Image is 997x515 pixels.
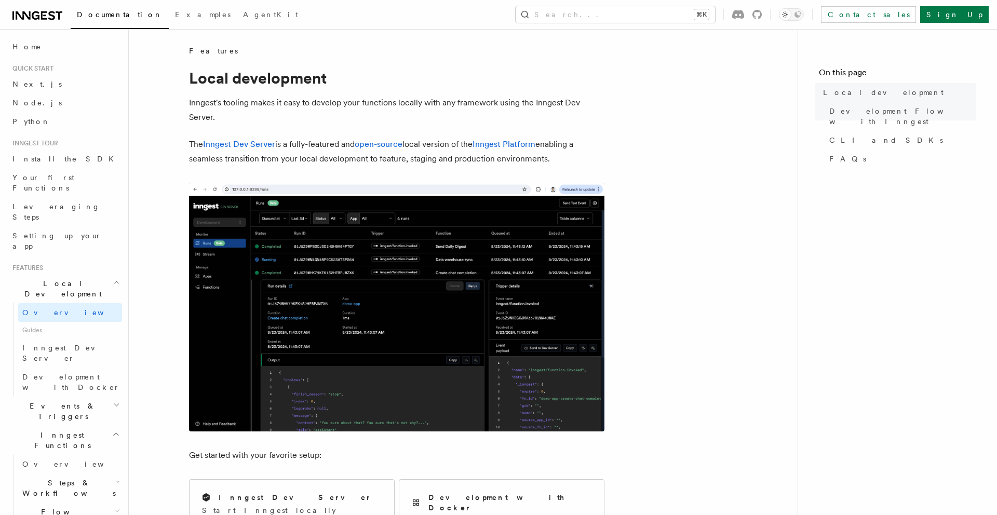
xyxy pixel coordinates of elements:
[12,80,62,88] span: Next.js
[8,426,122,455] button: Inngest Functions
[18,303,122,322] a: Overview
[819,66,976,83] h4: On this page
[473,139,535,149] a: Inngest Platform
[12,155,120,163] span: Install the SDK
[8,303,122,397] div: Local Development
[18,455,122,473] a: Overview
[825,102,976,131] a: Development Flow with Inngest
[219,492,372,503] h2: Inngest Dev Server
[829,135,943,145] span: CLI and SDKs
[189,448,604,463] p: Get started with your favorite setup:
[8,64,53,73] span: Quick start
[8,37,122,56] a: Home
[18,478,116,498] span: Steps & Workflows
[22,344,111,362] span: Inngest Dev Server
[203,139,275,149] a: Inngest Dev Server
[12,42,42,52] span: Home
[829,106,976,127] span: Development Flow with Inngest
[189,137,604,166] p: The is a fully-featured and local version of the enabling a seamless transition from your local d...
[823,87,944,98] span: Local development
[8,430,112,451] span: Inngest Functions
[71,3,169,29] a: Documentation
[8,112,122,131] a: Python
[8,168,122,197] a: Your first Functions
[18,338,122,368] a: Inngest Dev Server
[12,232,102,250] span: Setting up your app
[243,10,298,19] span: AgentKit
[8,274,122,303] button: Local Development
[779,8,804,21] button: Toggle dark mode
[18,473,122,503] button: Steps & Workflows
[920,6,989,23] a: Sign Up
[18,368,122,397] a: Development with Docker
[77,10,163,19] span: Documentation
[8,397,122,426] button: Events & Triggers
[169,3,237,28] a: Examples
[516,6,715,23] button: Search...⌘K
[825,150,976,168] a: FAQs
[189,183,604,431] img: The Inngest Dev Server on the Functions page
[829,154,866,164] span: FAQs
[428,492,591,513] h2: Development with Docker
[12,173,74,192] span: Your first Functions
[8,75,122,93] a: Next.js
[189,96,604,125] p: Inngest's tooling makes it easy to develop your functions locally with any framework using the In...
[189,46,238,56] span: Features
[8,150,122,168] a: Install the SDK
[694,9,709,20] kbd: ⌘K
[8,93,122,112] a: Node.js
[355,139,402,149] a: open-source
[8,278,113,299] span: Local Development
[237,3,304,28] a: AgentKit
[8,197,122,226] a: Leveraging Steps
[8,226,122,255] a: Setting up your app
[8,139,58,147] span: Inngest tour
[22,373,120,391] span: Development with Docker
[819,83,976,102] a: Local development
[12,99,62,107] span: Node.js
[12,202,100,221] span: Leveraging Steps
[8,401,113,422] span: Events & Triggers
[12,117,50,126] span: Python
[18,322,122,338] span: Guides
[825,131,976,150] a: CLI and SDKs
[175,10,231,19] span: Examples
[22,308,129,317] span: Overview
[821,6,916,23] a: Contact sales
[189,69,604,87] h1: Local development
[8,264,43,272] span: Features
[22,460,129,468] span: Overview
